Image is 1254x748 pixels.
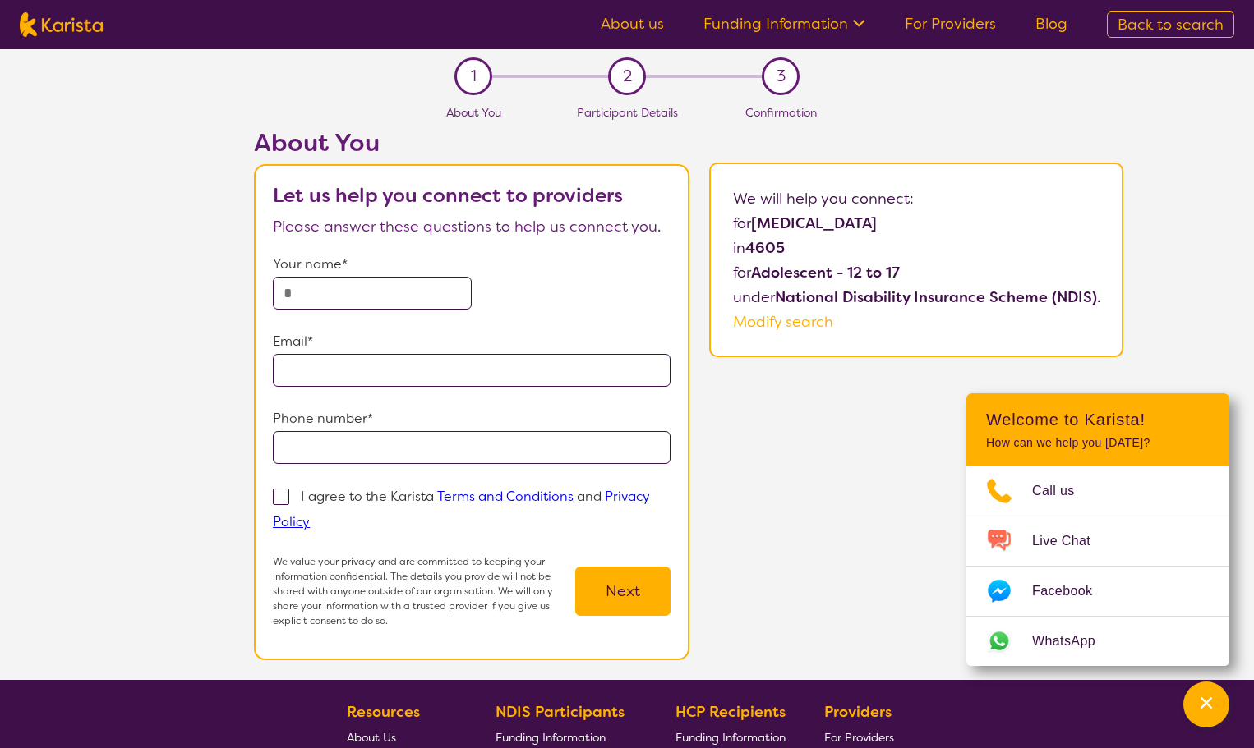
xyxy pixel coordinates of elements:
span: Call us [1032,479,1095,503]
a: Modify search [733,312,833,332]
span: 1 [471,64,477,89]
p: Phone number* [273,406,671,431]
p: in [733,236,1100,260]
a: Terms and Conditions [437,488,574,505]
p: How can we help you [DATE]? [986,436,1210,450]
a: Back to search [1107,11,1234,38]
p: Your name* [273,252,671,277]
span: For Providers [824,730,894,745]
b: Providers [824,702,892,722]
button: Next [575,567,671,616]
img: Karista logo [20,12,103,37]
b: Let us help you connect to providers [273,182,623,209]
span: Confirmation [745,105,817,120]
span: Funding Information [496,730,606,745]
p: for [733,260,1100,285]
span: Funding Information [675,730,786,745]
p: We will help you connect: [733,186,1100,211]
span: Back to search [1118,15,1224,34]
span: Facebook [1032,579,1112,603]
b: 4605 [745,238,785,258]
p: Please answer these questions to help us connect you. [273,214,671,239]
h2: Welcome to Karista! [986,410,1210,429]
a: Web link opens in a new tab. [966,617,1229,666]
span: WhatsApp [1032,629,1115,654]
p: for [733,211,1100,236]
span: Live Chat [1032,529,1110,553]
a: For Providers [905,14,996,34]
button: Channel Menu [1183,681,1229,727]
a: Blog [1035,14,1067,34]
span: About You [446,105,501,120]
b: NDIS Participants [496,702,625,722]
a: About us [601,14,664,34]
b: Resources [347,702,420,722]
span: 3 [777,64,786,89]
p: under . [733,285,1100,310]
div: Channel Menu [966,393,1229,666]
span: Participant Details [577,105,678,120]
p: I agree to the Karista and [273,488,650,530]
b: HCP Recipients [675,702,786,722]
p: We value your privacy and are committed to keeping your information confidential. The details you... [273,554,575,628]
h2: About You [254,128,689,158]
b: [MEDICAL_DATA] [751,213,877,233]
span: 2 [623,64,632,89]
ul: Choose channel [966,466,1229,666]
b: Adolescent - 12 to 17 [751,263,900,282]
p: Email* [273,329,671,354]
b: National Disability Insurance Scheme (NDIS) [775,287,1097,307]
span: About Us [347,730,396,745]
a: Funding Information [703,14,865,34]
